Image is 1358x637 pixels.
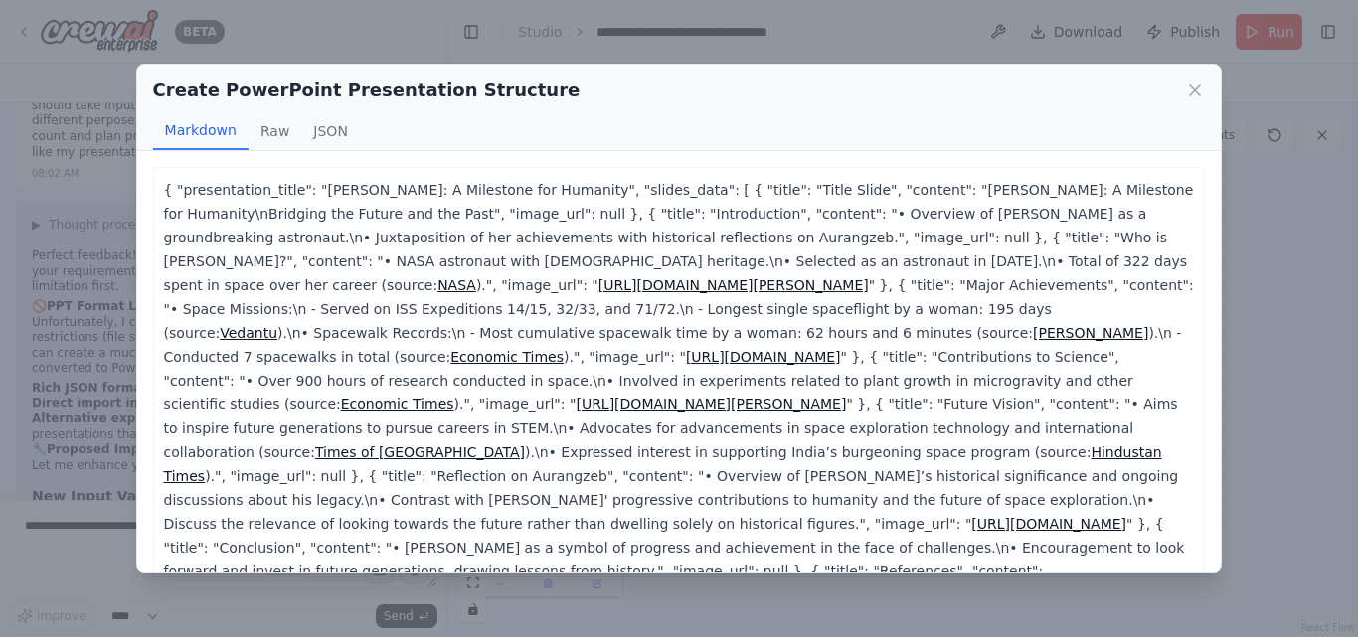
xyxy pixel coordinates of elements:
button: Raw [249,112,301,150]
a: Economic Times [450,349,564,365]
p: { "presentation_title": "[PERSON_NAME]: A Milestone for Humanity", "slides_data": [ { "title": "T... [164,178,1195,607]
a: [URL][DOMAIN_NAME][PERSON_NAME] [598,277,869,293]
a: [URL][DOMAIN_NAME][PERSON_NAME] [576,397,846,412]
a: Vedantu [220,325,277,341]
h2: Create PowerPoint Presentation Structure [153,77,581,104]
a: Economic Times [341,397,454,412]
button: JSON [301,112,360,150]
a: [PERSON_NAME] [1033,325,1148,341]
a: NASA [437,277,476,293]
a: [URL][DOMAIN_NAME] [971,516,1126,532]
a: Times of [GEOGRAPHIC_DATA] [315,444,525,460]
a: [URL][DOMAIN_NAME] [686,349,841,365]
button: Markdown [153,112,249,150]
